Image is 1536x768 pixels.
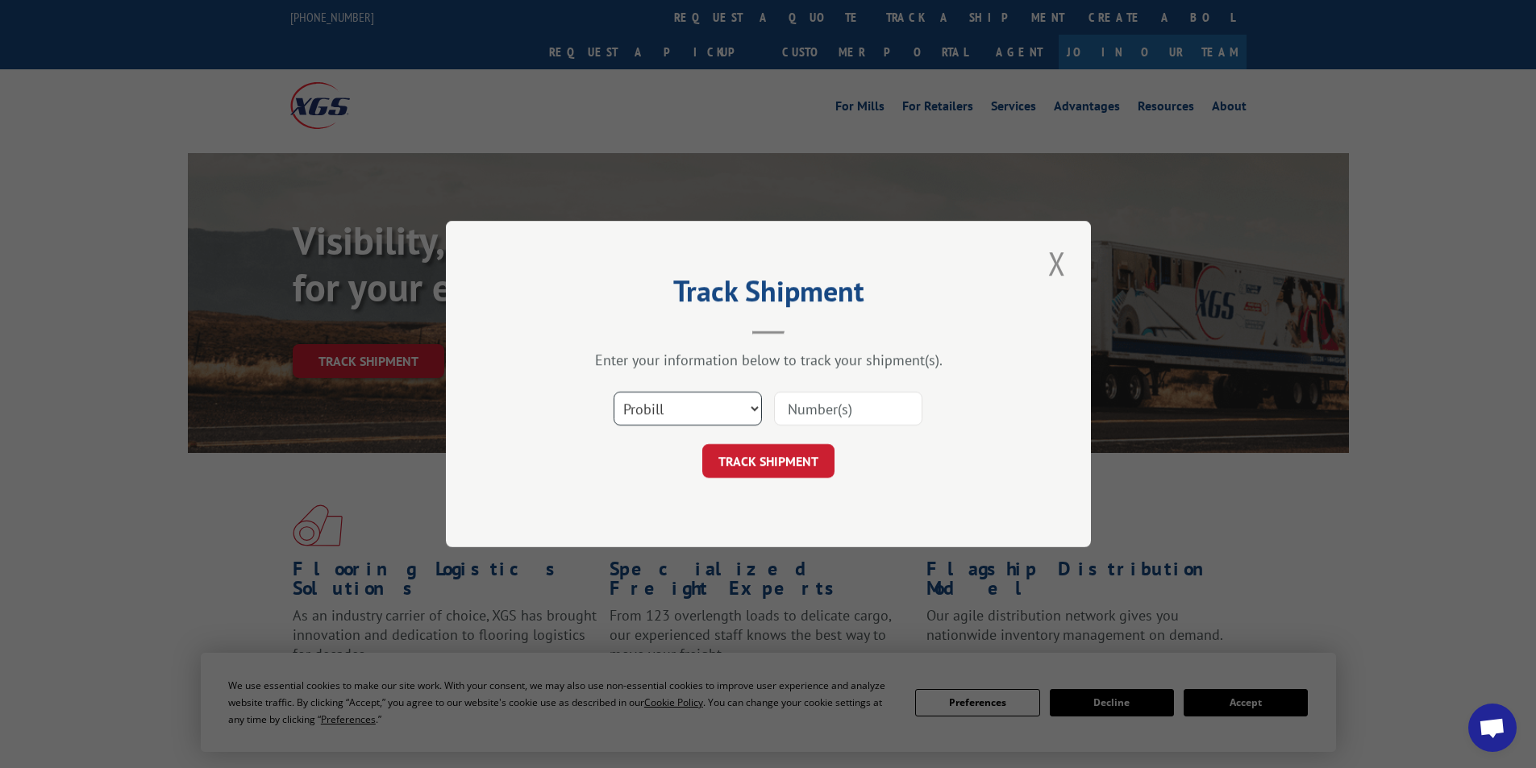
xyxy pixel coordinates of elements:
h2: Track Shipment [527,280,1010,310]
button: Close modal [1043,241,1071,285]
button: TRACK SHIPMENT [702,444,835,478]
a: Open chat [1468,704,1517,752]
div: Enter your information below to track your shipment(s). [527,351,1010,369]
input: Number(s) [774,392,922,426]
